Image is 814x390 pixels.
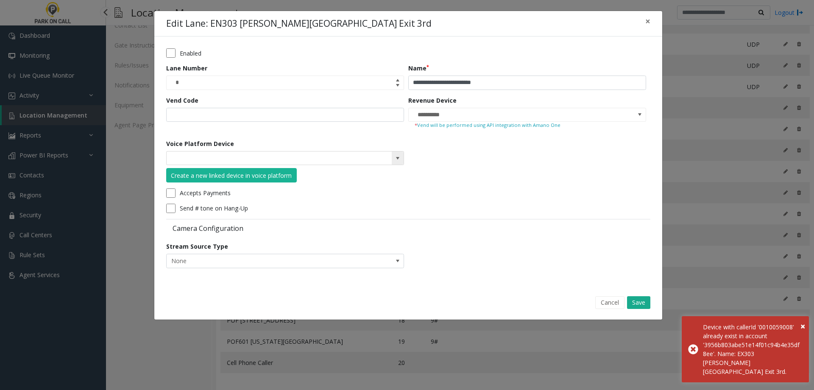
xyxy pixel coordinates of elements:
label: Enabled [180,49,201,58]
button: Close [800,320,805,333]
label: Revenue Device [408,96,457,105]
span: × [645,15,650,27]
label: Accepts Payments [180,188,231,197]
label: Send # tone on Hang-Up [180,204,248,213]
label: Voice Platform Device [166,139,234,148]
small: Vend will be performed using API integration with Amano One [415,122,640,129]
button: Close [639,11,656,32]
div: Create a new linked device in voice platform [171,171,292,180]
label: Vend Code [166,96,198,105]
label: Lane Number [166,64,207,73]
h4: Edit Lane: EN303 [PERSON_NAME][GEOGRAPHIC_DATA] Exit 3rd [166,17,432,31]
label: Stream Source Type [166,242,228,251]
span: None [167,254,356,268]
button: Cancel [595,296,624,309]
span: × [800,320,805,332]
label: Camera Configuration [166,224,406,233]
button: Save [627,296,650,309]
label: Name [408,64,429,73]
div: Device with callerId '0010059008' already exist in account '3956b803abe51e14f01c94b4e35df8ee'. Na... [703,323,803,376]
span: Decrease value [392,83,404,90]
span: Increase value [392,76,404,83]
button: Create a new linked device in voice platform [166,168,297,182]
